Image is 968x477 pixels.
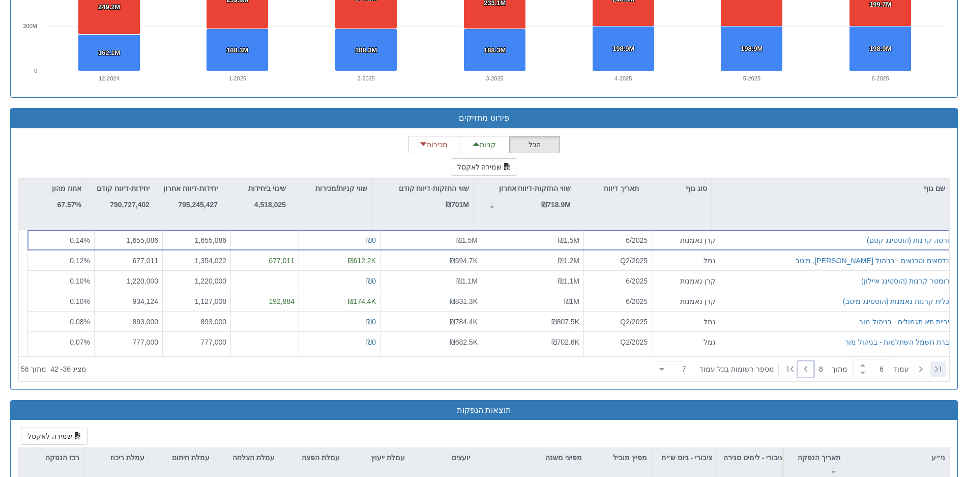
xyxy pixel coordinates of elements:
[796,255,954,265] button: הנדסאים וטכנאים - בניהול [PERSON_NAME], מיטב
[366,276,376,285] span: ₪0
[459,136,510,153] button: קניות
[450,297,478,305] span: ₪831.3K
[456,236,478,244] span: ₪1.5M
[235,255,295,265] div: 677,011
[867,235,954,245] button: פורטה קרנות (הוסטינג קסם)
[558,236,579,244] span: ₪1.5M
[819,364,832,374] span: 8
[366,338,376,346] span: ₪0
[486,75,503,81] text: 3-2025
[279,448,344,467] div: עמלת הפצה
[99,296,158,306] div: 934,124
[450,317,478,325] span: ₪784.4K
[99,316,158,326] div: 893,000
[656,316,716,326] div: גמל
[451,158,518,176] button: שמירה לאקסל
[575,179,643,198] div: תאריך דיווח
[456,276,478,285] span: ₪1.1M
[18,406,950,415] h3: תוצאות הנפקות
[99,235,158,245] div: 1,655,086
[656,235,716,245] div: קרן נאמנות
[358,75,375,81] text: 2-2025
[97,183,150,194] p: יחידות-דיווח קודם
[149,448,214,467] div: עמלת חיתום
[588,316,648,326] div: Q2/2025
[656,275,716,286] div: קרן נאמנות
[98,3,120,11] tspan: 249.2M
[588,336,648,347] div: Q2/2025
[226,46,248,54] tspan: 188.3M
[643,179,711,198] div: סוג גוף
[167,296,226,306] div: 1,127,008
[254,201,286,209] strong: 4,518,025
[21,358,86,380] div: ‏מציג 36 - 42 ‏ מתוך 56
[586,448,651,467] div: מפיץ מוביל
[872,75,889,81] text: 6-2025
[741,45,762,52] tspan: 198.9M
[163,183,218,194] p: יחידות-דיווח אחרון
[843,296,954,306] button: תכלית קרנות נאמנות (הוסטינג מיטב)
[588,296,648,306] div: 6/2025
[588,275,648,286] div: 6/2025
[409,448,474,467] div: יועצים
[366,317,376,325] span: ₪0
[893,364,909,374] span: ‏עמוד
[23,23,37,29] text: 200M
[652,358,947,380] div: ‏ מתוך
[656,255,716,265] div: גמל
[348,256,376,264] span: ₪612.2K
[229,75,246,81] text: 1-2025
[861,275,954,286] div: ברומטר קרנות (הוסטינג איילון)
[845,336,954,347] button: חברת חשמל השתלמות - בניהול מור
[450,256,478,264] span: ₪594.7K
[167,235,226,245] div: 1,655,086
[235,296,295,306] div: 192,884
[98,49,120,57] tspan: 162.1M
[588,235,648,245] div: 6/2025
[847,448,949,467] div: ני״ע
[348,297,376,305] span: ₪174.4K
[859,316,954,326] button: עיריית תא תגמולים - בניהול מור
[509,136,560,153] button: הכל
[614,75,632,81] text: 4-2025
[656,336,716,347] div: גמל
[743,75,760,81] text: 5-2025
[52,183,81,194] p: אחוז מהון
[558,256,579,264] span: ₪1.2M
[588,255,648,265] div: Q2/2025
[32,255,90,265] div: 0.12 %
[499,183,571,194] p: שווי החזקות-דיווח אחרון
[408,136,459,153] button: מכירות
[612,45,634,52] tspan: 198.9M
[32,316,90,326] div: 0.08 %
[21,428,88,445] button: שמירה לאקסל
[248,183,286,194] p: שינוי ביחידות
[167,255,226,265] div: 1,354,022
[32,235,90,245] div: 0.14 %
[290,179,371,198] div: שווי קניות/מכירות
[178,201,218,209] strong: 795,245,427
[446,201,469,209] strong: ₪701M
[712,179,949,198] div: שם גוף
[167,336,226,347] div: 777,000
[57,201,81,209] strong: 67.57%
[450,338,478,346] span: ₪682.5K
[34,68,37,74] text: 0
[99,75,119,81] text: 12-2024
[355,46,377,54] tspan: 188.3M
[869,1,891,8] tspan: 199.7M
[564,297,579,305] span: ₪1M
[541,201,571,209] strong: ₪718.9M
[366,236,376,244] span: ₪0
[551,338,579,346] span: ₪702.6K
[167,275,226,286] div: 1,220,000
[484,46,506,54] tspan: 188.3M
[344,448,409,467] div: עמלת ייעוץ
[869,45,891,52] tspan: 198.9M
[656,296,716,306] div: קרן נאמנות
[84,448,149,467] div: עמלת ריכוז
